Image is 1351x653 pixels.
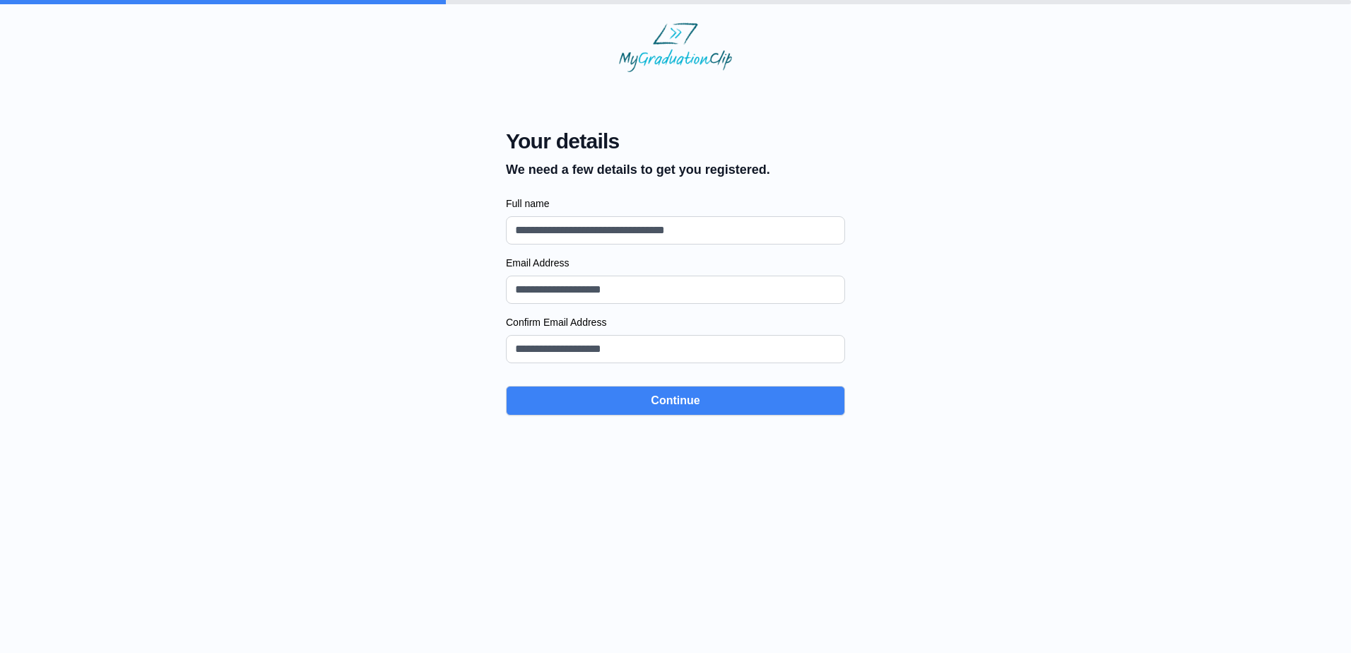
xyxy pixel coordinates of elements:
button: Continue [506,386,845,416]
p: We need a few details to get you registered. [506,160,770,180]
img: MyGraduationClip [619,23,732,72]
label: Email Address [506,256,845,270]
label: Full name [506,196,845,211]
span: Your details [506,129,770,154]
label: Confirm Email Address [506,315,845,329]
